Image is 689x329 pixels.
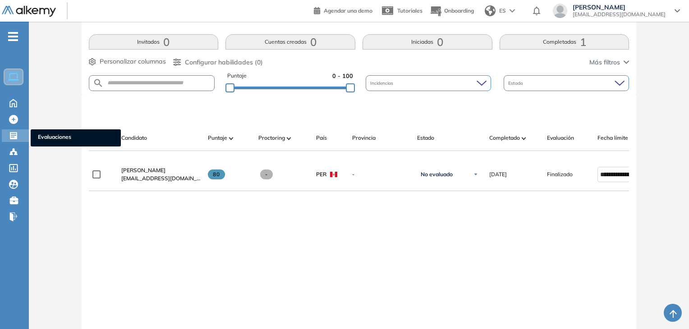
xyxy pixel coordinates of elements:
button: Completadas1 [500,34,629,50]
span: [PERSON_NAME] [121,167,165,174]
a: Agendar una demo [314,5,372,15]
img: [missing "en.ARROW_ALT" translation] [229,137,234,140]
span: Evaluaciones [38,133,114,143]
span: Tutoriales [397,7,423,14]
span: 80 [208,169,225,179]
button: Personalizar columnas [89,57,166,66]
img: PER [330,172,337,177]
div: Estado [504,75,629,91]
span: Finalizado [547,170,573,178]
img: [missing "en.ARROW_ALT" translation] [522,137,526,140]
span: Agendar una demo [324,7,372,14]
div: Incidencias [366,75,491,91]
img: SEARCH_ALT [93,78,104,89]
img: arrow [510,9,515,13]
button: Onboarding [430,1,474,21]
span: Incidencias [370,80,395,87]
i: - [8,36,18,37]
button: Invitados0 [89,34,219,50]
span: [EMAIL_ADDRESS][DOMAIN_NAME] [121,174,201,183]
span: - [352,170,410,178]
span: Estado [508,80,525,87]
span: Fecha límite [597,134,628,142]
span: No evaluado [421,171,453,178]
img: Ícono de flecha [473,172,478,177]
span: PER [316,170,326,178]
img: [missing "en.ARROW_ALT" translation] [287,137,291,140]
span: Configurar habilidades (0) [185,58,263,67]
button: Configurar habilidades (0) [173,58,263,67]
span: Provincia [352,134,376,142]
span: [DATE] [489,170,507,178]
span: Onboarding [444,7,474,14]
span: ES [499,7,506,15]
span: Más filtros [589,58,620,67]
span: Candidato [121,134,147,142]
button: Iniciadas0 [363,34,492,50]
span: - [260,169,273,179]
span: [EMAIL_ADDRESS][DOMAIN_NAME] [573,11,666,18]
span: País [316,134,327,142]
span: Puntaje [208,134,227,142]
span: [PERSON_NAME] [573,4,666,11]
span: Evaluación [547,134,574,142]
span: Proctoring [258,134,285,142]
img: Logo [2,6,56,17]
span: Completado [489,134,520,142]
button: Más filtros [589,58,629,67]
a: [PERSON_NAME] [121,166,201,174]
span: Estado [417,134,434,142]
button: Cuentas creadas0 [225,34,355,50]
span: 0 - 100 [332,72,353,80]
span: Personalizar columnas [100,57,166,66]
span: Puntaje [227,72,247,80]
img: world [485,5,496,16]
